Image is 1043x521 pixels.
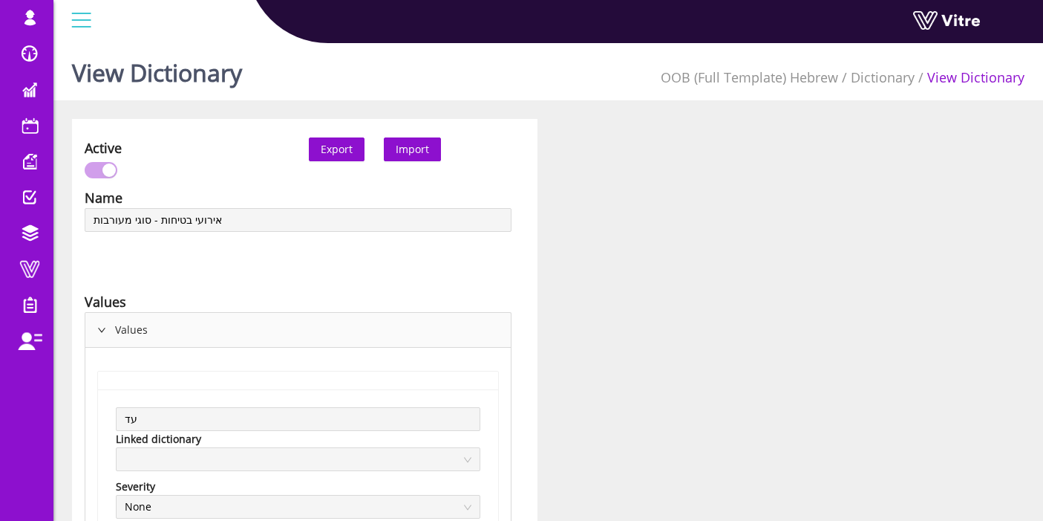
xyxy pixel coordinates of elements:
div: Severity [116,479,155,495]
input: Name [85,208,511,232]
div: Linked dictionary [116,431,201,447]
a: OOB (Full Template) Hebrew [661,68,838,86]
h1: View Dictionary [72,37,242,100]
button: Export [309,137,364,161]
span: None [125,496,471,518]
div: Name [85,187,122,208]
span: Import [396,142,429,156]
div: Values [85,291,126,312]
li: View Dictionary [915,67,1024,88]
span: Export [321,141,353,158]
span: right [97,326,106,334]
div: Active [85,137,122,158]
a: Dictionary [851,68,915,86]
div: rightValues [85,313,511,347]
